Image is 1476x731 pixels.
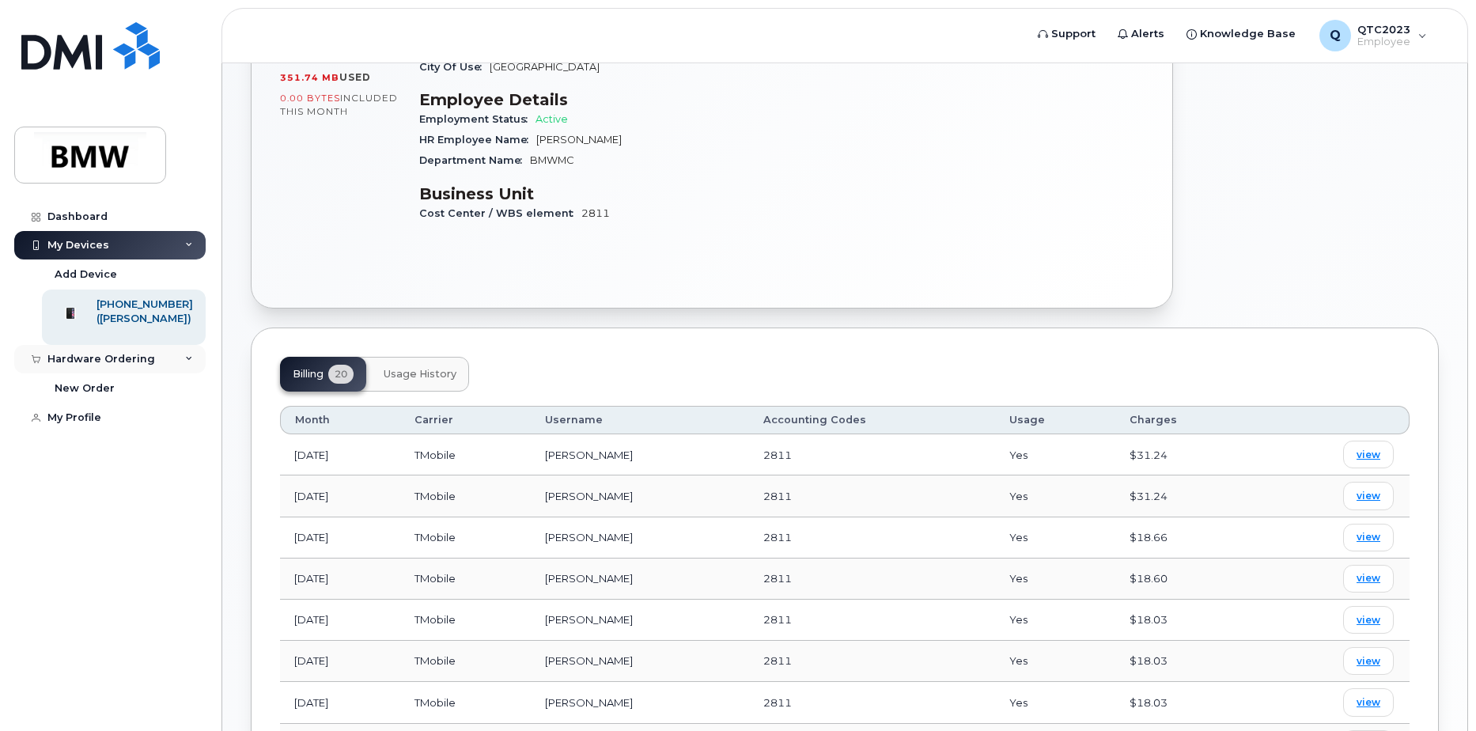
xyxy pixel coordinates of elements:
td: [DATE] [280,682,400,723]
td: [PERSON_NAME] [531,559,749,600]
span: view [1357,654,1380,669]
iframe: Messenger Launcher [1407,662,1464,719]
span: 2811 [763,531,792,544]
span: Employment Status [419,113,536,125]
span: City Of Use [419,61,490,73]
td: Yes [995,559,1115,600]
span: Alerts [1131,26,1164,42]
td: [DATE] [280,641,400,682]
td: Yes [995,600,1115,641]
td: TMobile [400,559,531,600]
span: QTC2023 [1357,23,1410,36]
th: Charges [1115,406,1258,434]
div: $31.24 [1130,448,1243,463]
span: HR Employee Name [419,134,536,146]
span: 2811 [763,572,792,585]
span: 351.74 MB [280,72,339,83]
div: $18.60 [1130,571,1243,586]
span: view [1357,695,1380,710]
span: view [1357,489,1380,503]
td: [PERSON_NAME] [531,600,749,641]
span: view [1357,448,1380,462]
a: view [1343,565,1394,593]
span: 2811 [763,654,792,667]
span: 0.00 Bytes [280,93,340,104]
span: Active [536,113,568,125]
td: Yes [995,475,1115,517]
span: used [339,71,371,83]
span: BMWMC [530,154,574,166]
a: view [1343,441,1394,468]
a: view [1343,482,1394,509]
a: Knowledge Base [1175,18,1307,50]
td: [PERSON_NAME] [531,434,749,475]
a: Alerts [1107,18,1175,50]
span: view [1357,571,1380,585]
span: view [1357,530,1380,544]
div: $18.03 [1130,612,1243,627]
td: TMobile [400,682,531,723]
span: 2811 [763,696,792,709]
th: Usage [995,406,1115,434]
span: [PERSON_NAME] [536,134,622,146]
span: [GEOGRAPHIC_DATA] [490,61,600,73]
th: Carrier [400,406,531,434]
td: Yes [995,434,1115,475]
td: [PERSON_NAME] [531,641,749,682]
td: Yes [995,682,1115,723]
span: Department Name [419,154,530,166]
td: [DATE] [280,559,400,600]
td: Yes [995,641,1115,682]
a: view [1343,688,1394,716]
span: 2811 [581,207,610,219]
span: 2811 [763,449,792,461]
div: $18.03 [1130,653,1243,669]
td: Yes [995,517,1115,559]
td: TMobile [400,434,531,475]
span: Knowledge Base [1200,26,1296,42]
span: Employee [1357,36,1410,48]
a: view [1343,524,1394,551]
td: [PERSON_NAME] [531,517,749,559]
th: Month [280,406,400,434]
span: view [1357,613,1380,627]
a: view [1343,606,1394,634]
span: Usage History [384,368,456,381]
th: Username [531,406,749,434]
span: Support [1051,26,1096,42]
div: $18.03 [1130,695,1243,710]
span: Q [1330,26,1341,45]
h3: Business Unit [419,184,772,203]
span: Cost Center / WBS element [419,207,581,219]
td: [PERSON_NAME] [531,475,749,517]
td: TMobile [400,600,531,641]
td: [PERSON_NAME] [531,682,749,723]
th: Accounting Codes [749,406,995,434]
div: QTC2023 [1308,20,1438,51]
td: [DATE] [280,600,400,641]
a: view [1343,647,1394,675]
td: [DATE] [280,517,400,559]
span: 2811 [763,613,792,626]
div: $18.66 [1130,530,1243,545]
td: TMobile [400,475,531,517]
td: [DATE] [280,475,400,517]
div: $31.24 [1130,489,1243,504]
h3: Employee Details [419,90,772,109]
td: TMobile [400,641,531,682]
span: 2811 [763,490,792,502]
td: TMobile [400,517,531,559]
a: Support [1027,18,1107,50]
td: [DATE] [280,434,400,475]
